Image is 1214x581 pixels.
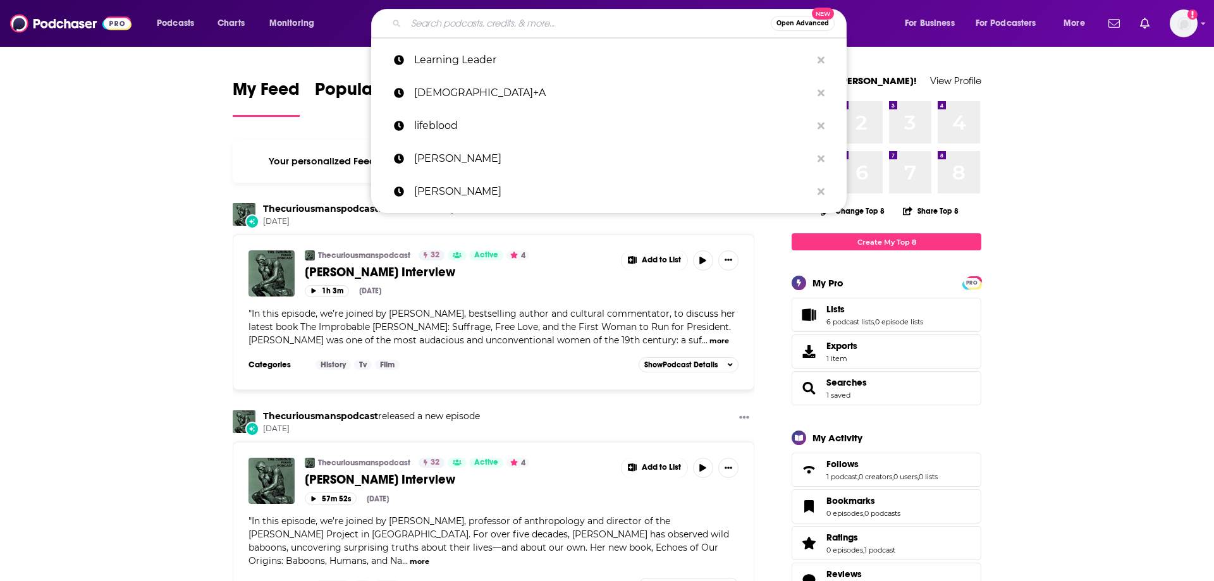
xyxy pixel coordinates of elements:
[383,9,859,38] div: Search podcasts, credits, & more...
[1064,15,1085,32] span: More
[863,546,864,554] span: ,
[622,458,687,478] button: Show More Button
[318,250,410,260] a: Thecuriousmanspodcast
[792,334,981,369] a: Exports
[964,278,979,288] span: PRO
[796,379,821,397] a: Searches
[367,494,389,503] div: [DATE]
[1135,13,1155,34] a: Show notifications dropdown
[826,532,895,543] a: Ratings
[157,15,194,32] span: Podcasts
[414,44,811,76] p: Learning Leader
[245,422,259,436] div: New Episode
[826,568,895,580] a: Reviews
[263,410,378,422] a: Thecuriousmanspodcast
[826,354,857,363] span: 1 item
[826,495,900,506] a: Bookmarks
[919,472,938,481] a: 0 lists
[826,377,867,388] a: Searches
[826,532,858,543] span: Ratings
[419,250,445,260] a: 32
[642,463,681,472] span: Add to List
[1170,9,1198,37] span: Logged in as jfalkner
[506,458,529,468] button: 4
[771,16,835,31] button: Open AdvancedNew
[414,175,811,208] p: mel robbins
[233,410,255,433] a: Thecuriousmanspodcast
[893,472,917,481] a: 0 users
[734,410,754,426] button: Show More Button
[917,472,919,481] span: ,
[371,109,847,142] a: lifeblood
[248,360,305,370] h3: Categories
[316,360,351,370] a: History
[826,509,863,518] a: 0 episodes
[305,285,349,297] button: 1h 3m
[469,250,503,260] a: Active
[263,410,480,422] h3: released a new episode
[410,556,429,567] button: more
[414,142,811,175] p: Jennie Allen
[474,249,498,262] span: Active
[642,255,681,265] span: Add to List
[796,306,821,324] a: Lists
[318,458,410,468] a: Thecuriousmanspodcast
[875,317,923,326] a: 0 episode lists
[792,298,981,332] span: Lists
[371,175,847,208] a: [PERSON_NAME]
[639,357,739,372] button: ShowPodcast Details
[826,495,875,506] span: Bookmarks
[814,203,892,219] button: Change Top 8
[826,340,857,352] span: Exports
[864,546,895,554] a: 1 podcast
[474,456,498,469] span: Active
[812,8,835,20] span: New
[874,317,875,326] span: ,
[263,203,378,214] a: Thecuriousmanspodcast
[859,472,892,481] a: 0 creators
[864,509,900,518] a: 0 podcasts
[233,78,300,107] span: My Feed
[269,15,314,32] span: Monitoring
[233,140,754,183] div: Your personalized Feed is curated based on the Podcasts, Creators, Users, and Lists that you Follow.
[261,13,331,34] button: open menu
[863,509,864,518] span: ,
[964,278,979,287] a: PRO
[702,334,708,346] span: ...
[902,199,959,223] button: Share Top 8
[644,360,718,369] span: Show Podcast Details
[792,371,981,405] span: Searches
[263,216,480,227] span: [DATE]
[218,15,245,32] span: Charts
[233,203,255,226] img: Thecuriousmanspodcast
[371,44,847,76] a: Learning Leader
[148,13,211,34] button: open menu
[976,15,1036,32] span: For Podcasters
[826,458,859,470] span: Follows
[371,76,847,109] a: [DEMOGRAPHIC_DATA]+A
[792,233,981,250] a: Create My Top 8
[826,317,874,326] a: 6 podcast lists
[371,142,847,175] a: [PERSON_NAME]
[796,498,821,515] a: Bookmarks
[796,461,821,479] a: Follows
[930,75,981,87] a: View Profile
[1187,9,1198,20] svg: Add a profile image
[826,568,862,580] span: Reviews
[826,303,923,315] a: Lists
[796,343,821,360] span: Exports
[431,456,439,469] span: 32
[1170,9,1198,37] img: User Profile
[305,458,315,468] img: Thecuriousmanspodcast
[469,458,503,468] a: Active
[245,214,259,228] div: New Episode
[622,250,687,271] button: Show More Button
[431,249,439,262] span: 32
[1170,9,1198,37] button: Show profile menu
[826,458,938,470] a: Follows
[263,203,480,215] h3: released a new episode
[826,472,857,481] a: 1 podcast
[776,20,829,27] span: Open Advanced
